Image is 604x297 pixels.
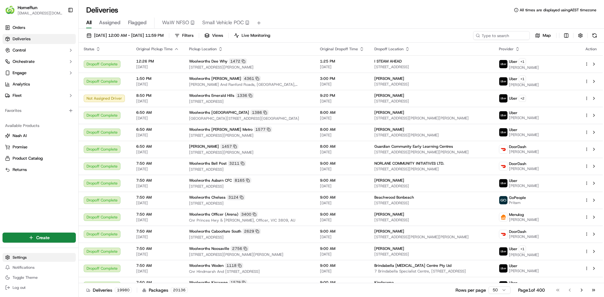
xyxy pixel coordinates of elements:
[189,195,226,200] span: Woolworths Chelsea
[374,184,489,189] span: [STREET_ADDRESS]
[3,91,76,101] button: Fleet
[509,252,539,257] span: [PERSON_NAME]
[136,76,179,81] span: 1:50 PM
[374,76,404,81] span: [PERSON_NAME]
[171,287,188,293] div: 20136
[18,4,37,11] button: HomeRun
[5,133,73,139] a: Nash AI
[3,131,76,141] button: Nash AI
[320,64,364,69] span: [DATE]
[229,280,247,285] div: 1579
[3,253,76,262] button: Settings
[320,82,364,87] span: [DATE]
[5,5,15,15] img: HomeRun
[189,229,241,234] span: Woolworths Caboolture South
[5,156,73,161] a: Product Catalog
[86,19,92,26] span: All
[3,79,76,89] a: Analytics
[374,269,489,274] span: 7 Brindabella Specialist Centre, [STREET_ADDRESS]
[189,280,228,285] span: Woolworths Kirrawee
[374,93,404,98] span: [PERSON_NAME]
[456,287,486,293] p: Rows per page
[231,246,249,251] div: 2756
[320,144,364,149] span: 8:00 AM
[189,263,224,268] span: Woolworths Woden
[320,195,364,200] span: 9:00 AM
[243,76,261,81] div: 4361
[473,31,530,40] input: Type to search
[374,116,489,121] span: [STREET_ADDRESS][PERSON_NAME][PERSON_NAME]
[136,212,179,217] span: 7:50 AM
[229,58,247,64] div: 1472
[320,263,364,268] span: 9:00 AM
[162,19,189,26] span: WaW NFSO
[86,287,132,293] div: Deliveries
[136,133,179,138] span: [DATE]
[21,66,80,71] div: We're available if you need us!
[374,167,489,172] span: [STREET_ADDRESS][PERSON_NAME]
[3,23,76,33] a: Orders
[136,234,179,239] span: [DATE]
[13,93,22,98] span: Fleet
[509,195,526,200] span: GoPeople
[499,47,514,52] span: Provider
[189,59,227,64] span: Woolworths Dee Why
[320,229,364,234] span: 9:00 AM
[509,59,517,64] span: Uber
[509,183,539,188] span: [PERSON_NAME]
[36,234,50,241] span: Create
[13,133,27,139] span: Nash AI
[189,76,241,81] span: Woolworths [PERSON_NAME]
[16,41,113,47] input: Got a question? Start typing here...
[320,127,364,132] span: 8:00 AM
[13,70,26,76] span: Engage
[6,60,18,71] img: 1736555255976-a54dd68f-1ca7-489b-9aae-adbdc363a1c4
[499,230,507,238] img: doordash_logo_v2.png
[13,59,35,64] span: Orchestrate
[320,99,364,104] span: [DATE]
[84,47,94,52] span: Status
[250,110,269,115] div: 1386
[374,263,451,268] span: Brindabella [MEDICAL_DATA] Centre Pty Ltd
[136,82,179,87] span: [DATE]
[374,234,489,239] span: [STREET_ADDRESS][PERSON_NAME][PERSON_NAME]
[136,229,179,234] span: 7:50 AM
[374,178,404,183] span: [PERSON_NAME]
[13,265,35,270] span: Notifications
[189,99,310,104] span: [STREET_ADDRESS]
[499,60,507,68] img: uber-new-logo.jpeg
[499,213,507,221] img: justeat_logo.png
[136,110,179,115] span: 6:50 AM
[509,82,539,87] span: [PERSON_NAME]
[509,229,526,234] span: DoorDash
[374,150,489,155] span: [STREET_ADDRESS][PERSON_NAME][PERSON_NAME]
[519,75,526,82] button: +1
[519,58,526,65] button: +1
[499,196,507,204] img: gopeople_logo.png
[3,142,76,152] button: Promise
[189,178,232,183] span: Woolworths Auburn CFC
[320,178,364,183] span: 9:00 AM
[13,25,25,30] span: Orders
[136,252,179,257] span: [DATE]
[136,99,179,104] span: [DATE]
[320,116,364,121] span: [DATE]
[13,91,48,97] span: Knowledge Base
[107,62,115,69] button: Start new chat
[374,212,404,217] span: [PERSON_NAME]
[189,144,219,149] span: [PERSON_NAME]
[3,283,76,292] button: Log out
[242,33,270,38] span: Live Monitoring
[136,246,179,251] span: 7:50 AM
[243,228,261,234] div: 2629
[543,33,551,38] span: Map
[374,229,404,234] span: [PERSON_NAME]
[584,47,598,52] div: Action
[509,144,526,149] span: DoorDash
[18,11,63,16] button: [EMAIL_ADDRESS][DOMAIN_NAME]
[3,106,76,116] div: Favorites
[13,156,43,161] span: Product Catalog
[374,133,489,138] span: [STREET_ADDRESS][PERSON_NAME]
[374,110,404,115] span: [PERSON_NAME]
